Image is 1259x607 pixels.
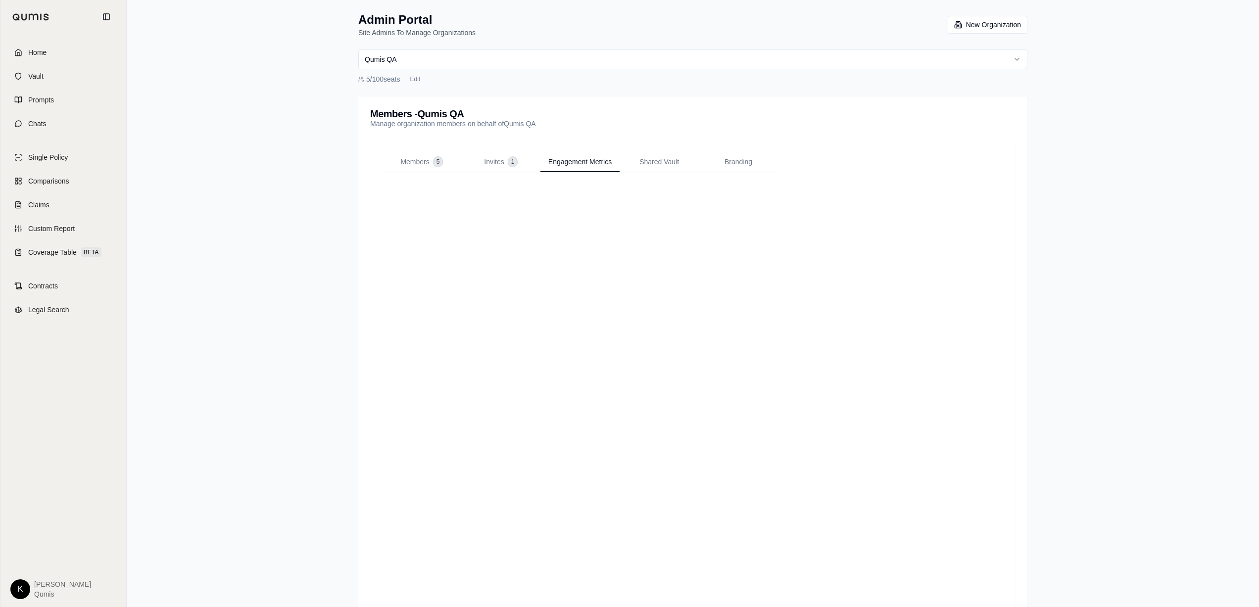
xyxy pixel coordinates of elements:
a: Vault [6,65,120,87]
span: Coverage Table [28,247,77,257]
span: Shared Vault [639,157,679,167]
span: 1 [508,157,518,167]
a: Coverage TableBETA [6,241,120,263]
span: BETA [81,247,101,257]
span: Contracts [28,281,58,291]
span: Claims [28,200,49,210]
img: Qumis Logo [12,13,49,21]
a: Custom Report [6,218,120,239]
button: Collapse sidebar [98,9,114,25]
p: Manage organization members on behalf of Qumis QA [370,119,536,129]
button: Edit [406,73,425,85]
iframe: retool [394,196,992,605]
span: Legal Search [28,305,69,315]
div: K [10,579,30,599]
span: Qumis [34,589,91,599]
h3: Members - Qumis QA [370,109,536,119]
a: Claims [6,194,120,216]
span: Comparisons [28,176,69,186]
span: Invites [484,157,504,167]
span: Home [28,47,47,57]
h1: Admin Portal [358,12,476,28]
span: Single Policy [28,152,68,162]
span: Members [400,157,429,167]
span: Prompts [28,95,54,105]
span: Custom Report [28,224,75,233]
span: Vault [28,71,44,81]
a: Comparisons [6,170,120,192]
p: Site Admins To Manage Organizations [358,28,476,38]
a: Home [6,42,120,63]
span: Chats [28,119,47,129]
span: 5 [434,157,443,167]
a: Single Policy [6,146,120,168]
span: 5 / 100 seats [366,74,400,84]
span: Engagement Metrics [548,157,612,167]
span: [PERSON_NAME] [34,579,91,589]
a: Chats [6,113,120,135]
span: Branding [725,157,752,167]
a: Legal Search [6,299,120,321]
button: New Organization [948,16,1027,34]
a: Prompts [6,89,120,111]
a: Contracts [6,275,120,297]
